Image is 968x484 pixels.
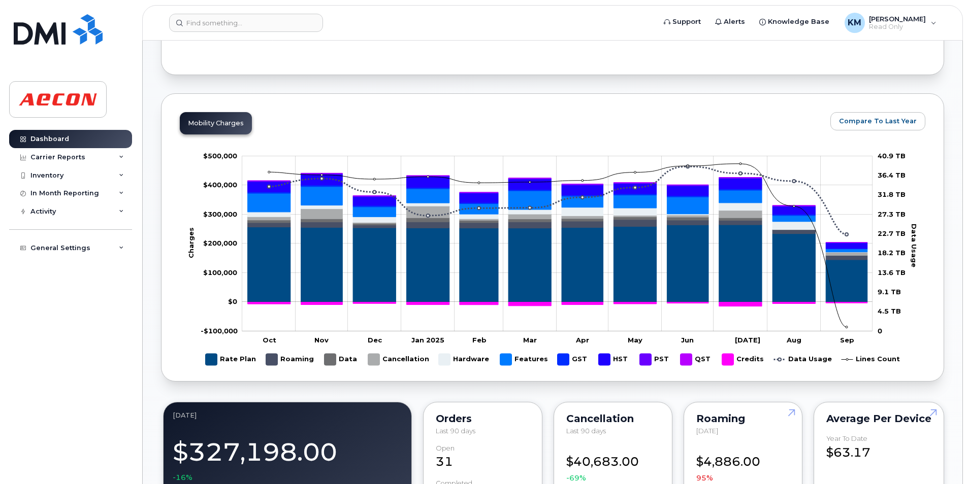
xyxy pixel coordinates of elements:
[203,181,237,189] tspan: $400,000
[681,350,712,369] g: QST
[878,190,906,198] tspan: 31.8 TB
[314,336,329,344] tspan: Nov
[599,350,630,369] g: HST
[826,435,867,442] div: Year to Date
[558,350,589,369] g: GST
[696,473,713,483] span: 95%
[839,116,917,126] span: Compare To Last Year
[640,350,670,369] g: PST
[248,173,867,243] g: QST
[368,350,429,369] g: Cancellation
[439,350,490,369] g: Hardware
[263,336,276,344] tspan: Oct
[735,336,760,344] tspan: [DATE]
[201,327,238,335] g: $0
[878,210,906,218] tspan: 27.3 TB
[169,14,323,32] input: Find something...
[203,268,237,276] g: $0
[203,210,237,218] g: $0
[878,152,906,160] tspan: 40.9 TB
[523,336,537,344] tspan: Mar
[878,249,906,257] tspan: 18.2 TB
[173,432,402,482] div: $327,198.00
[248,187,867,252] g: Features
[266,350,314,369] g: Roaming
[566,414,660,423] div: Cancellation
[201,327,238,335] tspan: -$100,000
[206,350,256,369] g: Rate Plan
[325,350,358,369] g: Data
[786,336,801,344] tspan: Aug
[436,414,529,423] div: Orders
[566,427,606,435] span: Last 90 days
[248,302,867,306] g: Credits
[203,268,237,276] tspan: $100,000
[752,12,836,32] a: Knowledge Base
[472,336,487,344] tspan: Feb
[878,327,882,335] tspan: 0
[708,12,752,32] a: Alerts
[248,225,867,302] g: Rate Plan
[910,223,918,267] tspan: Data Usage
[628,336,642,344] tspan: May
[696,414,790,423] div: Roaming
[696,427,718,435] span: [DATE]
[248,220,867,260] g: Roaming
[203,152,237,160] g: $0
[203,152,237,160] tspan: $500,000
[203,181,237,189] g: $0
[187,227,195,258] tspan: Charges
[436,444,455,452] div: Open
[657,12,708,32] a: Support
[840,336,854,344] tspan: Sep
[203,239,237,247] tspan: $200,000
[368,336,382,344] tspan: Dec
[869,23,926,31] span: Read Only
[878,171,906,179] tspan: 36.4 TB
[173,472,192,482] span: -16%
[411,336,444,344] tspan: Jan 2025
[566,444,660,483] div: $40,683.00
[436,427,475,435] span: Last 90 days
[842,350,900,369] g: Lines Count
[187,152,927,369] g: Chart
[878,307,901,315] tspan: 4.5 TB
[826,435,931,461] div: $63.17
[248,185,867,249] g: GST
[878,288,901,296] tspan: 9.1 TB
[869,15,926,23] span: [PERSON_NAME]
[203,239,237,247] g: $0
[173,411,402,420] div: September 2025
[436,444,529,471] div: 31
[768,17,829,27] span: Knowledge Base
[826,414,931,423] div: Average per Device
[774,350,832,369] g: Data Usage
[837,13,944,33] div: Kezia Mathew
[248,174,867,248] g: HST
[203,210,237,218] tspan: $300,000
[878,229,906,237] tspan: 22.7 TB
[248,206,867,255] g: Cancellation
[848,17,861,29] span: KM
[575,336,589,344] tspan: Apr
[830,112,925,130] button: Compare To Last Year
[206,350,900,369] g: Legend
[672,17,701,27] span: Support
[722,350,764,369] g: Credits
[566,473,586,483] span: -69%
[228,297,237,305] tspan: $0
[681,336,694,344] tspan: Jun
[696,444,790,483] div: $4,886.00
[878,268,906,276] tspan: 13.6 TB
[500,350,548,369] g: Features
[724,17,745,27] span: Alerts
